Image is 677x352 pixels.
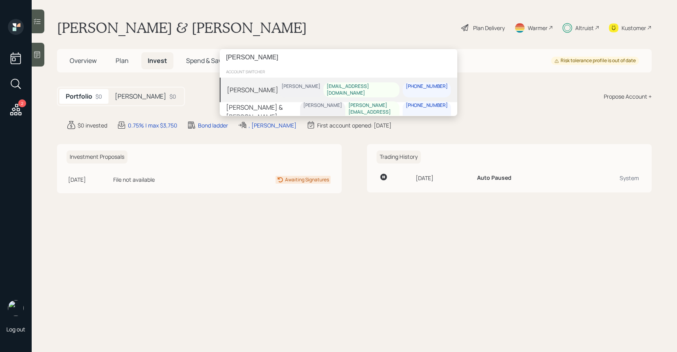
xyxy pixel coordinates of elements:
[281,83,320,90] div: [PERSON_NAME]
[406,102,448,109] div: [PHONE_NUMBER]
[220,66,457,78] div: account switcher
[227,85,278,95] div: [PERSON_NAME]
[406,83,448,90] div: [PHONE_NUMBER]
[348,102,396,122] div: [PERSON_NAME][EMAIL_ADDRESS][DOMAIN_NAME]
[303,102,342,109] div: [PERSON_NAME]
[327,83,396,97] div: [EMAIL_ADDRESS][DOMAIN_NAME]
[220,49,457,66] input: Type a command or search…
[226,103,300,122] div: [PERSON_NAME] & [PERSON_NAME]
